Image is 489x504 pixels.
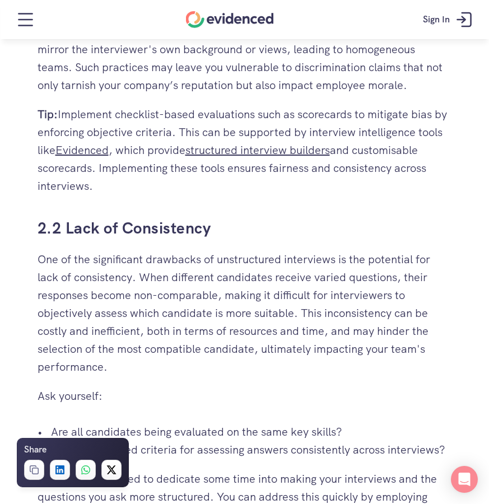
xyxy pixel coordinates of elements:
[55,143,109,157] a: Evidenced
[38,250,452,376] p: One of the significant drawbacks of unstructured interviews is the potential for lack of consiste...
[38,105,452,195] p: Implement checklist-based evaluations such as scorecards to mitigate bias by enforcing objective ...
[451,466,478,493] div: Open Intercom Messenger
[38,107,58,122] strong: Tip:
[24,442,46,457] h6: Share
[51,441,452,459] p: Is there a defined criteria for assessing answers consistently across interviews?
[38,387,452,405] p: Ask yourself:
[186,11,274,28] a: Home
[423,12,450,27] p: Sign In
[38,218,211,238] a: 2.2 Lack of Consistency
[185,143,330,157] a: structured interview builders
[51,423,452,441] p: Are all candidates being evaluated on the same key skills?
[415,3,483,36] a: Sign In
